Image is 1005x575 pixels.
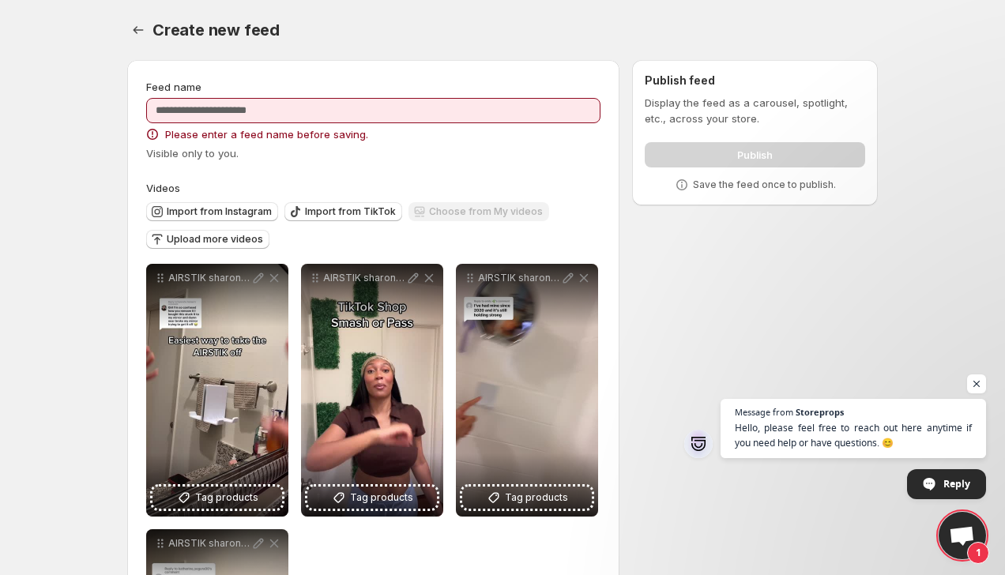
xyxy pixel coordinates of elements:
span: Upload more videos [167,233,263,246]
span: Feed name [146,81,201,93]
button: Upload more videos [146,230,269,249]
span: Import from Instagram [167,205,272,218]
div: AIRSTIK sharonjayy3-HDTag products [301,264,443,517]
p: AIRSTIK sharonjayy6-HD [168,537,250,550]
button: Import from TikTok [284,202,402,221]
span: Tag products [505,490,568,505]
p: Save the feed once to publish. [693,179,836,191]
p: Display the feed as a carousel, spotlight, etc., across your store. [645,95,865,126]
p: AIRSTIK sharonjayy3-HD [323,272,405,284]
button: Settings [127,19,149,41]
h2: Publish feed [645,73,865,88]
button: Tag products [307,487,437,509]
button: Import from Instagram [146,202,278,221]
div: AIRSTIK sharonjayy2-HDTag products [146,264,288,517]
div: AIRSTIK sharonjayyTag products [456,264,598,517]
p: AIRSTIK sharonjayy2-HD [168,272,250,284]
span: Import from TikTok [305,205,396,218]
span: Tag products [195,490,258,505]
span: Videos [146,182,180,194]
span: Hello, please feel free to reach out here anytime if you need help or have questions. 😊 [735,420,972,450]
span: Tag products [350,490,413,505]
span: 1 [967,542,989,564]
span: Message from [735,408,793,416]
button: Tag products [152,487,282,509]
a: Open chat [939,512,986,559]
span: Create new feed [152,21,280,39]
span: Storeprops [796,408,844,416]
span: Visible only to you. [146,147,239,160]
p: AIRSTIK sharonjayy [478,272,560,284]
span: Please enter a feed name before saving. [165,126,368,142]
span: Reply [943,470,970,498]
button: Tag products [462,487,592,509]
